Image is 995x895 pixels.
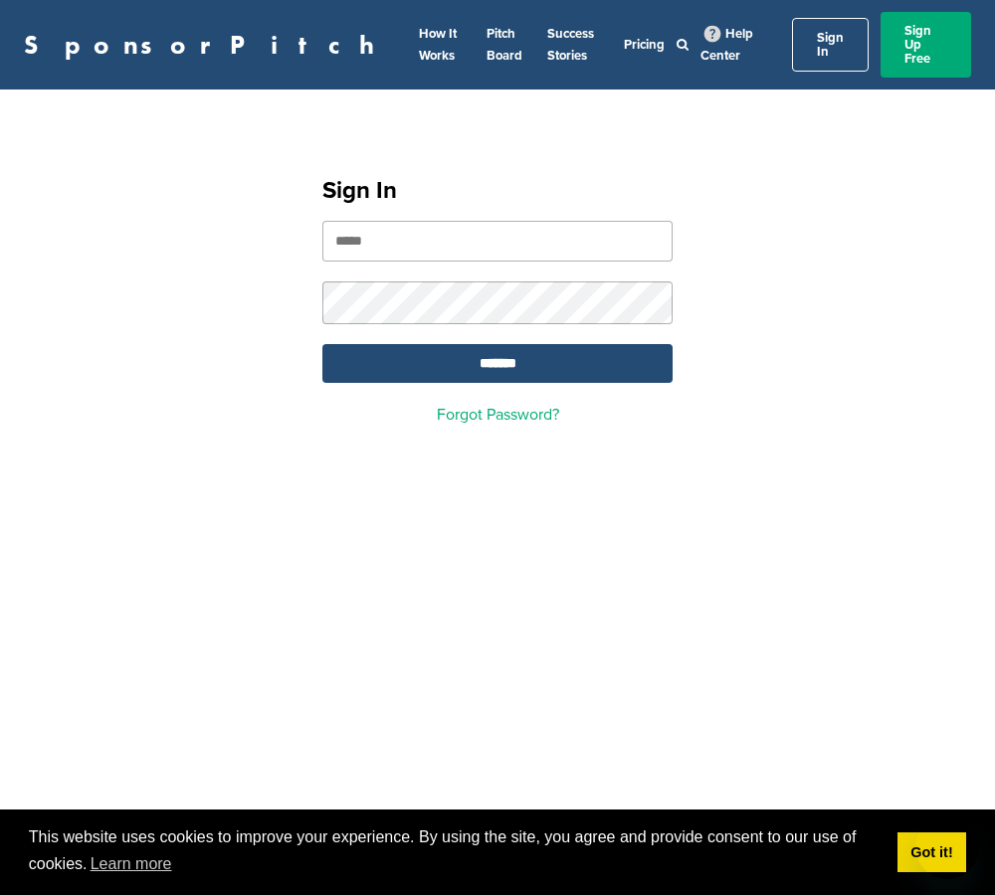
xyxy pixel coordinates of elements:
[792,18,869,72] a: Sign In
[700,22,753,68] a: Help Center
[897,832,966,872] a: dismiss cookie message
[915,815,979,879] iframe: Button to launch messaging window
[881,12,971,78] a: Sign Up Free
[419,26,457,64] a: How It Works
[29,825,882,879] span: This website uses cookies to improve your experience. By using the site, you agree and provide co...
[487,26,522,64] a: Pitch Board
[88,849,175,879] a: learn more about cookies
[437,405,559,425] a: Forgot Password?
[24,32,387,58] a: SponsorPitch
[624,37,665,53] a: Pricing
[322,173,673,209] h1: Sign In
[547,26,594,64] a: Success Stories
